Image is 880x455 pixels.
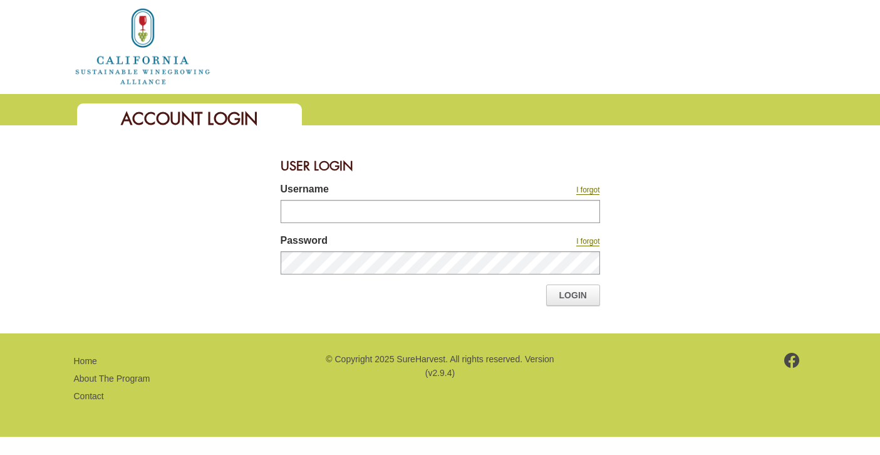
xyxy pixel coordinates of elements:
img: footer-facebook.png [784,353,800,368]
div: User Login [281,150,600,182]
a: Contact [74,391,104,401]
a: Home [74,356,97,366]
p: © Copyright 2025 SureHarvest. All rights reserved. Version (v2.9.4) [324,352,556,380]
img: logo_cswa2x.png [74,6,212,86]
a: Home [74,40,212,51]
label: Username [281,182,487,200]
a: Login [546,285,600,306]
a: I forgot [576,237,599,246]
a: I forgot [576,186,599,195]
a: About The Program [74,374,150,384]
span: Account Login [121,108,258,130]
label: Password [281,233,487,251]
